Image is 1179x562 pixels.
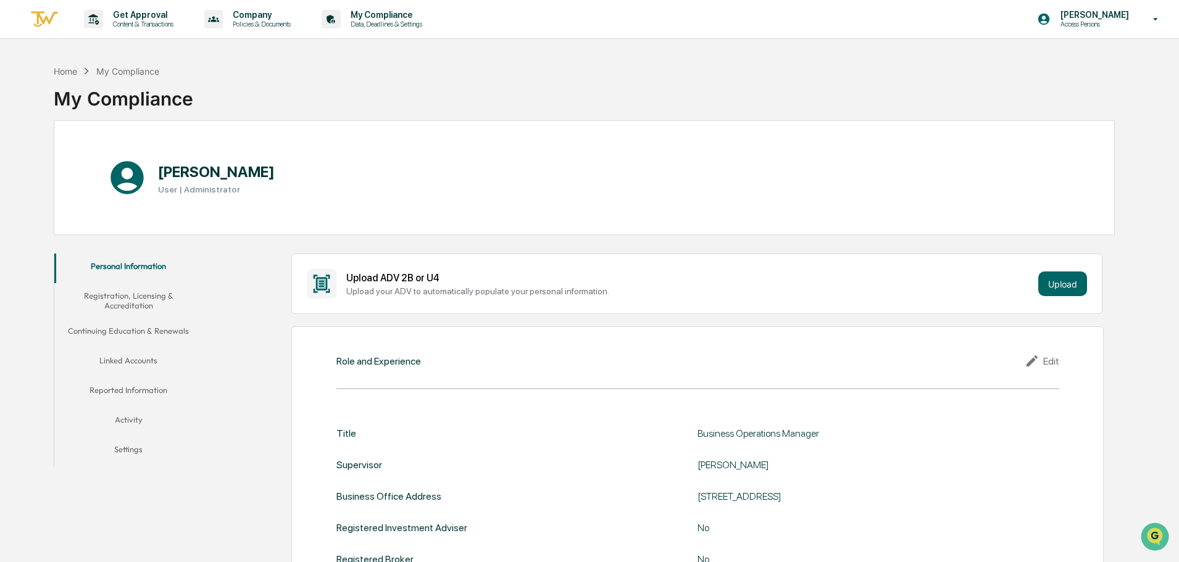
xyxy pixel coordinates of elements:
div: Home [54,66,77,76]
a: 🔎Data Lookup [7,174,83,196]
div: Supervisor [336,459,382,471]
div: Business Operations Manager [698,428,1006,439]
div: Title [336,428,356,439]
div: Edit [1025,353,1059,368]
p: Get Approval [103,10,180,20]
div: secondary tabs example [54,254,202,466]
p: Policies & Documents [223,20,297,28]
div: Role and Experience [336,355,421,367]
div: Start new chat [42,94,202,107]
a: Powered byPylon [87,209,149,218]
button: Settings [54,437,202,466]
p: Content & Transactions [103,20,180,28]
div: No [698,522,1006,534]
a: 🖐️Preclearance [7,151,85,173]
div: We're available if you need us! [42,107,156,117]
input: Clear [32,56,204,69]
div: My Compliance [96,66,159,76]
span: Attestations [102,155,153,168]
p: Access Persons [1051,20,1135,28]
div: Upload your ADV to automatically populate your personal information. [346,286,1033,296]
p: Data, Deadlines & Settings [341,20,428,28]
button: Continuing Education & Renewals [54,318,202,348]
div: Upload ADV 2B or U4 [346,272,1033,284]
button: Upload [1038,271,1087,296]
h3: User | Administrator [158,184,275,194]
span: Data Lookup [25,179,78,191]
button: Activity [54,407,202,437]
div: 🗄️ [90,157,99,167]
p: My Compliance [341,10,428,20]
img: 1746055101610-c473b297-6a78-478c-a979-82029cc54cd1 [12,94,35,117]
button: Personal Information [54,254,202,283]
div: 🖐️ [12,157,22,167]
p: How can we help? [12,26,225,46]
span: Pylon [123,209,149,218]
div: My Compliance [54,78,193,110]
div: Registered Investment Adviser [336,522,467,534]
p: [PERSON_NAME] [1051,10,1135,20]
span: Preclearance [25,155,80,168]
button: Registration, Licensing & Accreditation [54,283,202,318]
img: logo [30,9,59,30]
h1: [PERSON_NAME] [158,163,275,181]
button: Start new chat [210,98,225,113]
p: Company [223,10,297,20]
iframe: Open customer support [1139,521,1173,555]
button: Linked Accounts [54,348,202,378]
div: [PERSON_NAME] [698,459,1006,471]
button: Reported Information [54,378,202,407]
div: Business Office Address [336,490,441,502]
a: 🗄️Attestations [85,151,158,173]
div: 🔎 [12,180,22,190]
div: [STREET_ADDRESS] [698,490,1006,502]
